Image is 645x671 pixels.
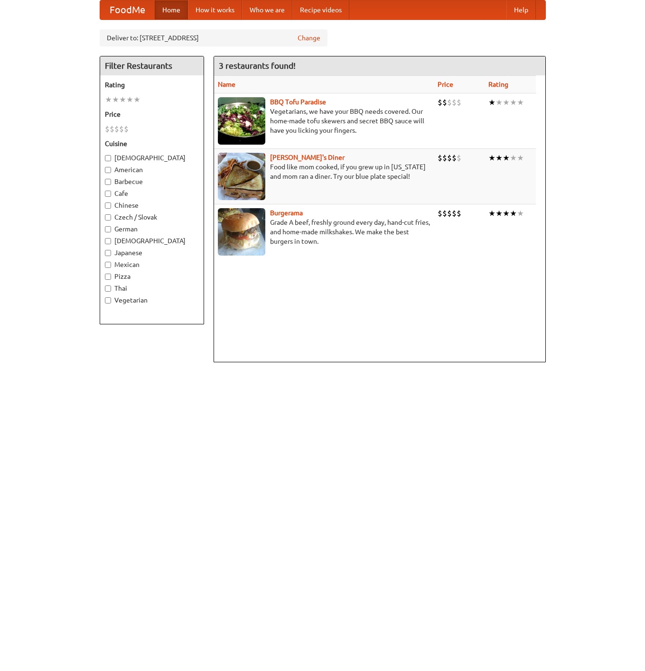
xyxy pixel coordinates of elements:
p: Vegetarians, we have your BBQ needs covered. Our home-made tofu skewers and secret BBQ sauce will... [218,107,430,135]
a: Who we are [242,0,292,19]
li: ★ [517,97,524,108]
ng-pluralize: 3 restaurants found! [219,61,296,70]
input: [DEMOGRAPHIC_DATA] [105,155,111,161]
li: ★ [503,208,510,219]
a: Burgerama [270,209,303,217]
li: ★ [488,153,495,163]
input: Barbecue [105,179,111,185]
li: ★ [510,97,517,108]
label: Barbecue [105,177,199,186]
li: ★ [119,94,126,105]
p: Food like mom cooked, if you grew up in [US_STATE] and mom ran a diner. Try our blue plate special! [218,162,430,181]
li: $ [452,208,457,219]
li: $ [447,208,452,219]
li: $ [457,153,461,163]
li: $ [119,124,124,134]
input: Chinese [105,202,111,209]
input: Cafe [105,191,111,197]
li: ★ [488,97,495,108]
input: German [105,226,111,232]
li: $ [457,208,461,219]
li: ★ [503,153,510,163]
a: How it works [188,0,242,19]
li: $ [438,97,442,108]
li: $ [105,124,110,134]
input: Pizza [105,274,111,280]
li: ★ [495,208,503,219]
label: German [105,224,199,234]
div: Deliver to: [STREET_ADDRESS] [100,29,327,46]
li: $ [447,97,452,108]
a: Home [155,0,188,19]
li: $ [110,124,114,134]
input: Thai [105,285,111,292]
li: $ [442,153,447,163]
li: ★ [517,208,524,219]
li: $ [124,124,129,134]
li: $ [442,208,447,219]
li: ★ [517,153,524,163]
label: Cafe [105,189,199,198]
li: $ [114,124,119,134]
a: Rating [488,81,508,88]
label: Czech / Slovak [105,212,199,222]
li: ★ [112,94,119,105]
p: Grade A beef, freshly ground every day, hand-cut fries, and home-made milkshakes. We make the bes... [218,218,430,246]
li: ★ [126,94,133,105]
label: Mexican [105,260,199,269]
label: [DEMOGRAPHIC_DATA] [105,153,199,163]
img: burgerama.jpg [218,208,265,256]
a: Name [218,81,235,88]
li: $ [457,97,461,108]
h5: Cuisine [105,139,199,148]
a: [PERSON_NAME]'s Diner [270,154,345,161]
label: American [105,165,199,175]
a: BBQ Tofu Paradise [270,98,326,106]
li: ★ [495,153,503,163]
li: ★ [495,97,503,108]
li: $ [447,153,452,163]
label: Thai [105,284,199,293]
input: Japanese [105,250,111,256]
li: $ [452,153,457,163]
a: Price [438,81,453,88]
a: FoodMe [100,0,155,19]
input: Mexican [105,262,111,268]
label: Japanese [105,248,199,257]
label: Chinese [105,201,199,210]
li: $ [442,97,447,108]
input: Vegetarian [105,297,111,303]
li: ★ [510,208,517,219]
li: ★ [105,94,112,105]
a: Help [506,0,536,19]
label: Pizza [105,272,199,281]
label: [DEMOGRAPHIC_DATA] [105,236,199,246]
a: Change [298,33,320,43]
a: Recipe videos [292,0,349,19]
input: American [105,167,111,173]
li: ★ [503,97,510,108]
img: sallys.jpg [218,153,265,200]
li: $ [438,208,442,219]
li: ★ [133,94,140,105]
h4: Filter Restaurants [100,56,204,75]
li: ★ [488,208,495,219]
img: tofuparadise.jpg [218,97,265,145]
li: ★ [510,153,517,163]
h5: Rating [105,80,199,90]
input: [DEMOGRAPHIC_DATA] [105,238,111,244]
li: $ [452,97,457,108]
label: Vegetarian [105,295,199,305]
input: Czech / Slovak [105,214,111,221]
li: $ [438,153,442,163]
h5: Price [105,110,199,119]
